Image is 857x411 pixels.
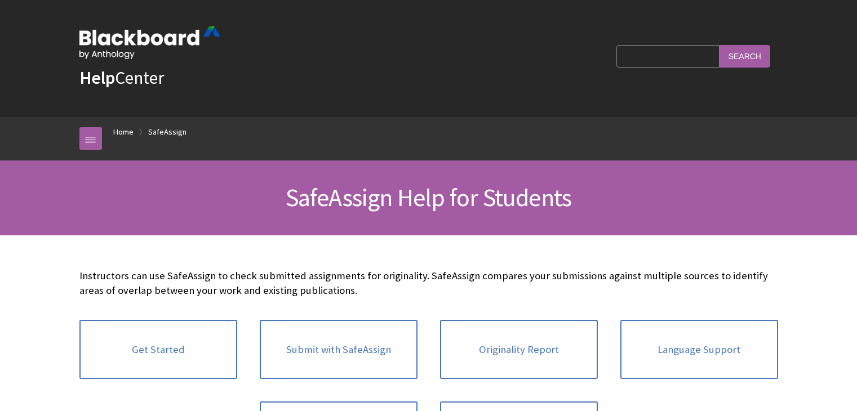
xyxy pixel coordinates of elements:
[260,320,418,379] a: Submit with SafeAssign
[286,182,572,213] span: SafeAssign Help for Students
[79,66,164,89] a: HelpCenter
[113,125,134,139] a: Home
[720,45,770,67] input: Search
[148,125,187,139] a: SafeAssign
[620,320,778,379] a: Language Support
[79,269,778,298] p: Instructors can use SafeAssign to check submitted assignments for originality. SafeAssign compare...
[79,66,115,89] strong: Help
[79,320,237,379] a: Get Started
[440,320,598,379] a: Originality Report
[79,26,220,59] img: Blackboard by Anthology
